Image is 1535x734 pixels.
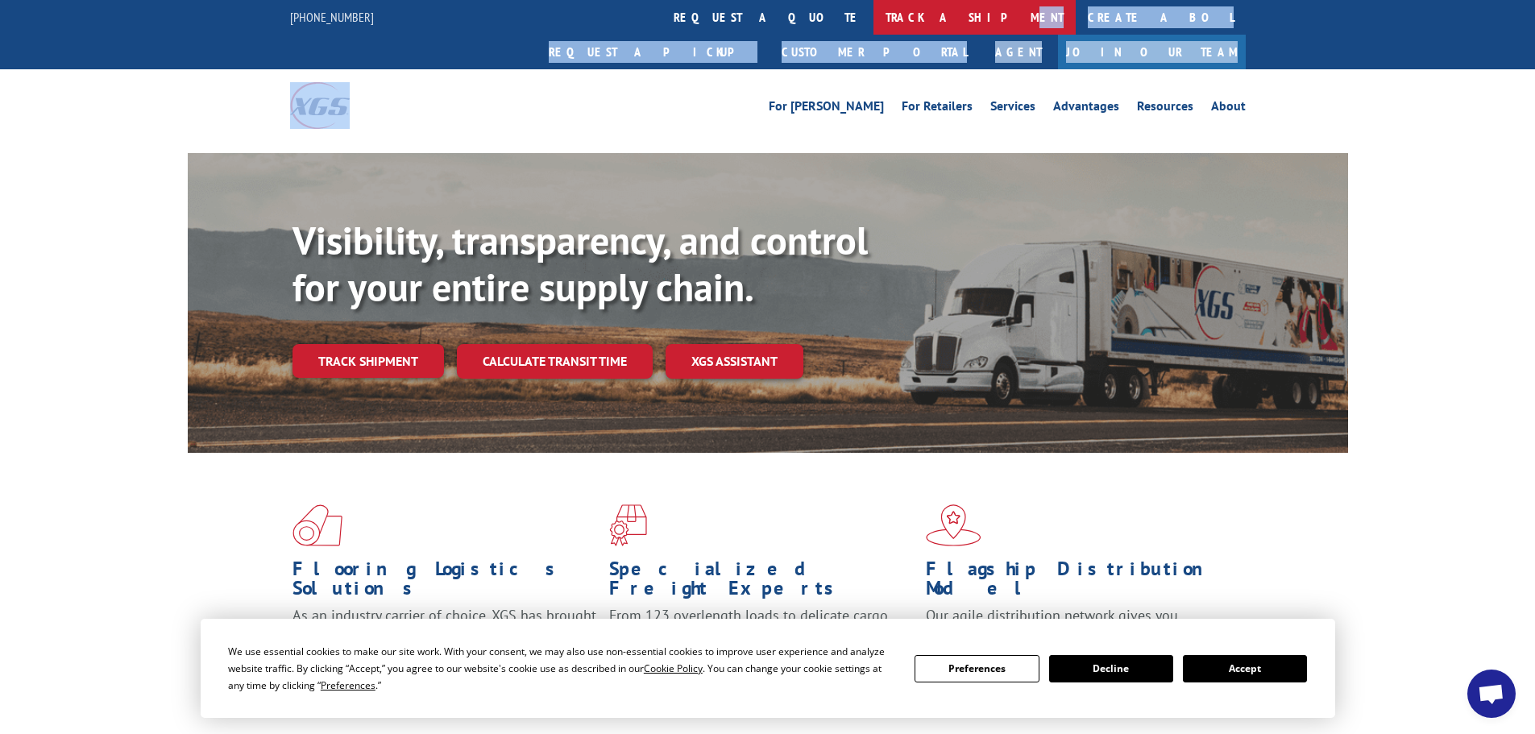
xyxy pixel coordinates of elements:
[666,344,803,379] a: XGS ASSISTANT
[926,559,1230,606] h1: Flagship Distribution Model
[609,504,647,546] img: xgs-icon-focused-on-flooring-red
[292,606,596,663] span: As an industry carrier of choice, XGS has brought innovation and dedication to flooring logistics...
[609,559,914,606] h1: Specialized Freight Experts
[770,35,979,69] a: Customer Portal
[292,344,444,378] a: Track shipment
[1183,655,1307,682] button: Accept
[1467,670,1516,718] div: Open chat
[201,619,1335,718] div: Cookie Consent Prompt
[769,100,884,118] a: For [PERSON_NAME]
[926,504,981,546] img: xgs-icon-flagship-distribution-model-red
[979,35,1058,69] a: Agent
[292,559,597,606] h1: Flooring Logistics Solutions
[1049,655,1173,682] button: Decline
[915,655,1039,682] button: Preferences
[292,504,342,546] img: xgs-icon-total-supply-chain-intelligence-red
[1137,100,1193,118] a: Resources
[1211,100,1246,118] a: About
[292,215,868,312] b: Visibility, transparency, and control for your entire supply chain.
[321,678,375,692] span: Preferences
[1058,35,1246,69] a: Join Our Team
[644,661,703,675] span: Cookie Policy
[609,606,914,678] p: From 123 overlength loads to delicate cargo, our experienced staff knows the best way to move you...
[457,344,653,379] a: Calculate transit time
[537,35,770,69] a: Request a pickup
[290,9,374,25] a: [PHONE_NUMBER]
[1053,100,1119,118] a: Advantages
[228,643,895,694] div: We use essential cookies to make our site work. With your consent, we may also use non-essential ...
[990,100,1035,118] a: Services
[902,100,973,118] a: For Retailers
[926,606,1222,644] span: Our agile distribution network gives you nationwide inventory management on demand.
